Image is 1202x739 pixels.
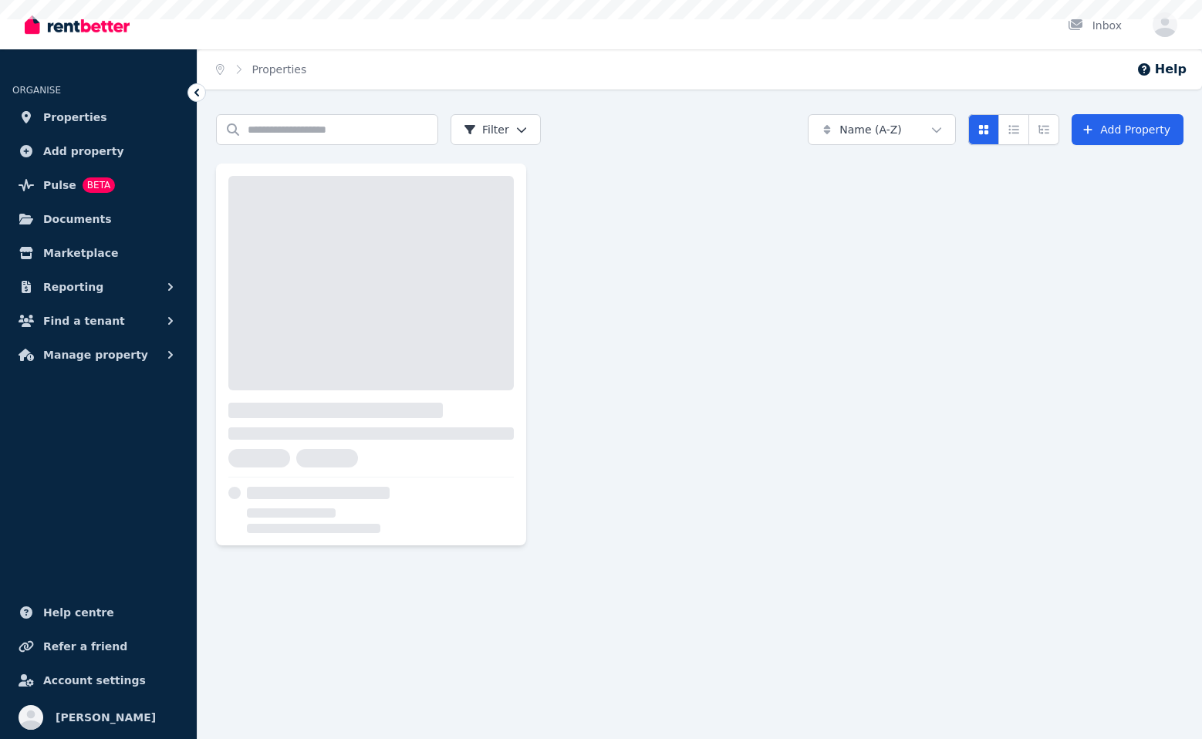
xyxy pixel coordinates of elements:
[43,108,107,127] span: Properties
[43,312,125,330] span: Find a tenant
[12,597,184,628] a: Help centre
[12,339,184,370] button: Manage property
[968,114,999,145] button: Card view
[12,85,61,96] span: ORGANISE
[12,238,184,268] a: Marketplace
[12,631,184,662] a: Refer a friend
[43,210,112,228] span: Documents
[12,102,184,133] a: Properties
[1068,18,1122,33] div: Inbox
[43,142,124,160] span: Add property
[808,114,956,145] button: Name (A-Z)
[839,122,902,137] span: Name (A-Z)
[198,49,325,89] nav: Breadcrumb
[12,665,184,696] a: Account settings
[43,346,148,364] span: Manage property
[12,204,184,235] a: Documents
[998,114,1029,145] button: Compact list view
[451,114,541,145] button: Filter
[252,63,307,76] a: Properties
[25,13,130,36] img: RentBetter
[12,272,184,302] button: Reporting
[12,170,184,201] a: PulseBETA
[43,244,118,262] span: Marketplace
[1072,114,1183,145] a: Add Property
[43,671,146,690] span: Account settings
[83,177,115,193] span: BETA
[43,176,76,194] span: Pulse
[1028,114,1059,145] button: Expanded list view
[12,136,184,167] a: Add property
[43,278,103,296] span: Reporting
[43,637,127,656] span: Refer a friend
[968,114,1059,145] div: View options
[43,603,114,622] span: Help centre
[1136,60,1187,79] button: Help
[12,305,184,336] button: Find a tenant
[56,708,156,727] span: [PERSON_NAME]
[464,122,509,137] span: Filter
